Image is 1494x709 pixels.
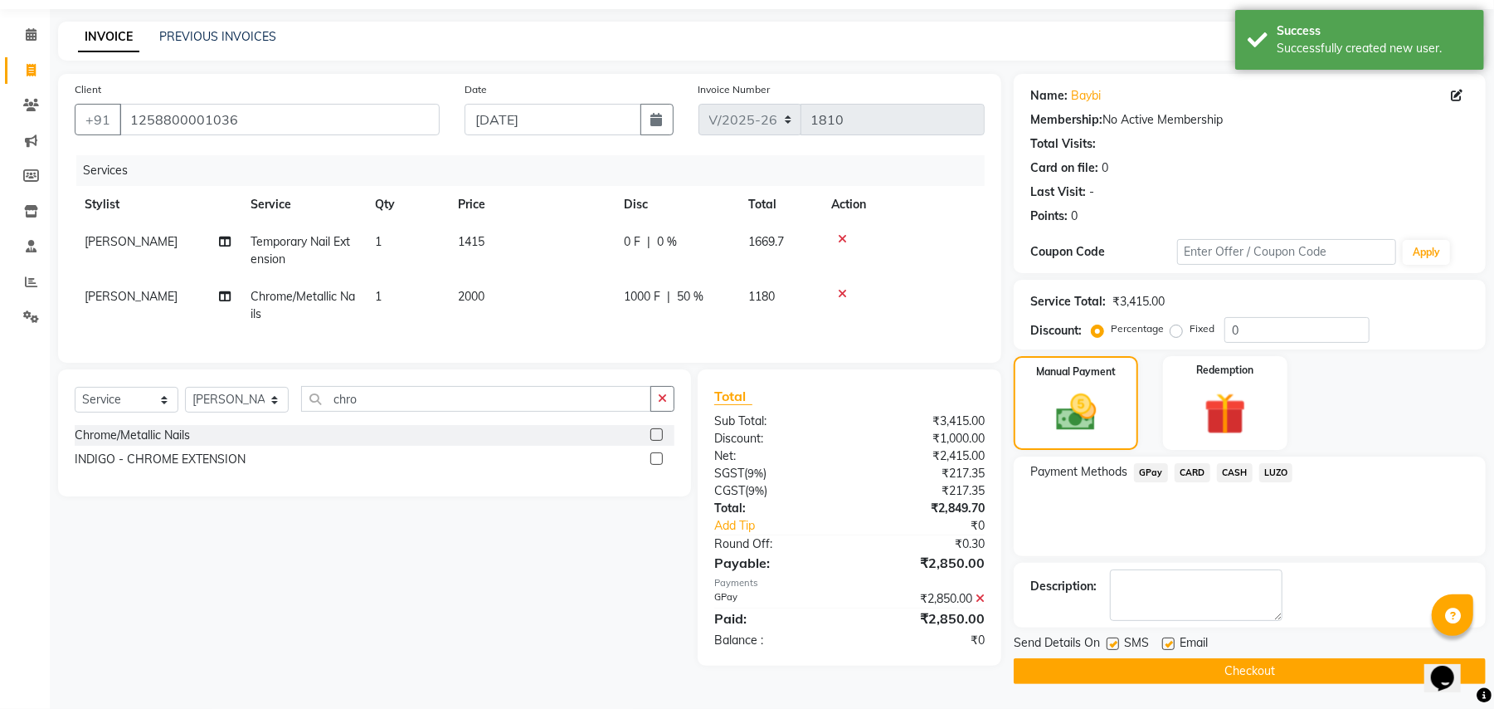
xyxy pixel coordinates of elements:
div: Total Visits: [1030,135,1096,153]
div: Total: [702,500,849,517]
span: Temporary Nail Extension [251,234,350,266]
div: Paid: [702,609,849,628]
span: 1669.7 [748,234,784,249]
div: ₹217.35 [849,465,997,482]
img: _gift.svg [1191,388,1259,440]
th: Qty [365,186,448,223]
div: Discount: [702,430,849,447]
div: Payable: [702,553,849,573]
button: +91 [75,104,121,135]
span: CASH [1217,463,1253,482]
label: Date [465,82,487,97]
span: 50 % [677,288,703,306]
a: PREVIOUS INVOICES [159,29,276,44]
span: Email [1180,634,1208,655]
span: LUZO [1259,463,1293,482]
span: Total [714,388,752,405]
div: ₹217.35 [849,482,997,500]
span: 1 [375,289,382,304]
span: Send Details On [1014,634,1100,655]
label: Redemption [1196,363,1253,378]
div: Membership: [1030,111,1102,129]
label: Fixed [1190,321,1214,336]
button: Checkout [1014,658,1486,684]
div: ₹3,415.00 [1112,293,1165,310]
label: Manual Payment [1036,364,1116,379]
div: Coupon Code [1030,243,1176,261]
span: CARD [1175,463,1210,482]
input: Search by Name/Mobile/Email/Code [119,104,440,135]
div: Chrome/Metallic Nails [75,427,190,444]
span: 1415 [458,234,484,249]
div: Balance : [702,632,849,649]
span: 9% [748,484,764,497]
img: _cash.svg [1044,389,1109,436]
div: INDIGO - CHROME EXTENSION [75,451,246,468]
div: GPay [702,590,849,608]
div: Success [1277,22,1472,40]
div: - [1089,183,1094,201]
th: Price [448,186,614,223]
span: Chrome/Metallic Nails [251,289,355,321]
div: ₹2,850.00 [849,553,997,573]
div: Service Total: [1030,293,1106,310]
span: [PERSON_NAME] [85,234,178,249]
div: Successfully created new user. [1277,40,1472,57]
span: 2000 [458,289,484,304]
div: Payments [714,576,985,590]
div: Last Visit: [1030,183,1086,201]
th: Disc [614,186,738,223]
div: 0 [1102,159,1108,177]
a: Baybi [1071,87,1101,105]
span: 0 F [624,233,640,251]
span: 1180 [748,289,775,304]
input: Enter Offer / Coupon Code [1177,239,1396,265]
div: Discount: [1030,322,1082,340]
div: ₹2,850.00 [849,609,997,628]
div: ₹2,849.70 [849,500,997,517]
th: Action [821,186,985,223]
label: Percentage [1111,321,1164,336]
button: Apply [1403,240,1450,265]
span: 0 % [657,233,677,251]
iframe: chat widget [1424,643,1477,692]
div: Round Off: [702,535,849,553]
div: ₹2,415.00 [849,447,997,465]
div: Sub Total: [702,413,849,430]
span: Payment Methods [1030,463,1127,481]
th: Stylist [75,186,241,223]
a: Add Tip [702,517,874,535]
span: | [667,288,670,306]
label: Invoice Number [698,82,771,97]
div: ₹1,000.00 [849,430,997,447]
div: ₹0 [849,632,997,649]
div: ( ) [702,482,849,500]
div: ₹0 [874,517,997,535]
span: [PERSON_NAME] [85,289,178,304]
div: Net: [702,447,849,465]
th: Service [241,186,365,223]
span: 1 [375,234,382,249]
div: ₹0.30 [849,535,997,553]
div: Services [76,155,997,186]
div: Points: [1030,208,1068,225]
span: 1000 F [624,288,660,306]
div: Card on file: [1030,159,1098,177]
th: Total [738,186,821,223]
div: ₹3,415.00 [849,413,997,430]
div: ( ) [702,465,849,482]
span: SMS [1124,634,1149,655]
div: Description: [1030,578,1097,595]
input: Search or Scan [301,386,651,412]
span: SGST [714,466,744,481]
span: CGST [714,483,745,498]
div: No Active Membership [1030,111,1469,129]
span: 9% [747,467,763,480]
label: Client [75,82,101,97]
a: INVOICE [78,22,139,52]
div: Name: [1030,87,1068,105]
span: GPay [1134,463,1168,482]
div: ₹2,850.00 [849,590,997,608]
div: 0 [1071,208,1078,225]
span: | [647,233,650,251]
